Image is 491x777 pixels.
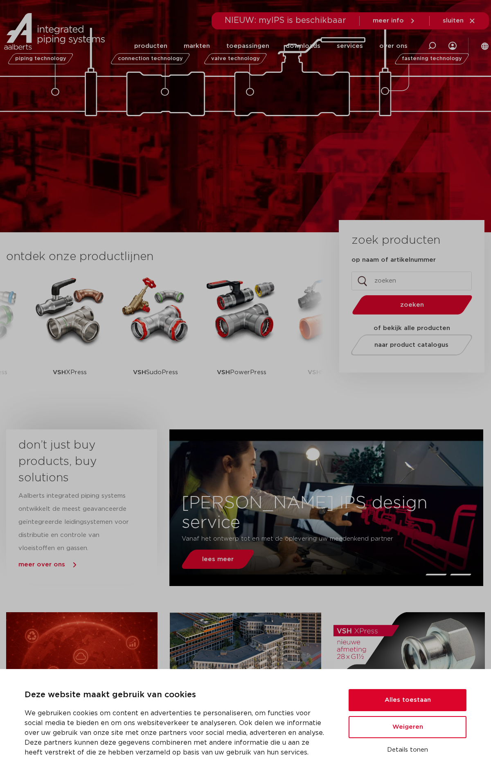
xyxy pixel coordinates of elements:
p: Deze website maakt gebruik van cookies [25,689,329,702]
strong: VSH [133,369,146,375]
a: VSHXPress [33,273,106,398]
a: sluiten [443,17,476,25]
span: NIEUW: myIPS is beschikbaar [225,16,346,25]
li: Page dot 1 [426,574,447,575]
p: XPress [53,347,87,398]
button: Alles toestaan [349,689,466,711]
a: over ons [379,29,408,63]
p: SudoPress [133,347,178,398]
h3: [PERSON_NAME] IPS design service [169,493,483,532]
label: op naam of artikelnummer [351,256,436,264]
a: meer over ons [18,561,65,568]
p: Aalberts integrated piping systems ontwikkelt de meest geavanceerde geïntegreerde leidingsystemen... [18,490,130,555]
span: naar product catalogus [375,342,449,348]
strong: VSH [217,369,230,375]
a: naar product catalogus [349,335,475,355]
span: sluiten [443,18,464,24]
nav: Menu [134,29,408,63]
p: We gebruiken cookies om content en advertenties te personaliseren, om functies voor social media ... [25,708,329,757]
span: zoeken [373,302,451,308]
a: VSHShurjoint [291,273,364,398]
button: Weigeren [349,716,466,738]
a: VSHSudoPress [119,273,192,398]
a: services [337,29,363,63]
strong: of bekijk alle producten [374,325,450,331]
button: zoeken [349,294,476,315]
a: VSHPowerPress [205,273,278,398]
div: my IPS [448,29,457,63]
p: Vanaf het ontwerp tot en met de oplevering uw meedenkend partner [182,532,422,546]
a: markten [184,29,210,63]
h3: don’t just buy products, buy solutions [18,437,130,486]
span: meer info [373,18,404,24]
input: zoeken [351,272,472,290]
a: downloads [286,29,320,63]
a: lees meer [179,550,256,569]
h3: zoek producten [351,232,440,249]
a: producten [134,29,167,63]
strong: VSH [308,369,321,375]
p: PowerPress [217,347,266,398]
h3: ontdek onze productlijnen [6,249,311,265]
a: toepassingen [226,29,269,63]
span: lees meer [202,556,234,562]
a: meer info [373,17,416,25]
button: Details tonen [349,743,466,757]
strong: VSH [53,369,66,375]
li: Page dot 2 [450,574,472,575]
p: Shurjoint [308,347,347,398]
